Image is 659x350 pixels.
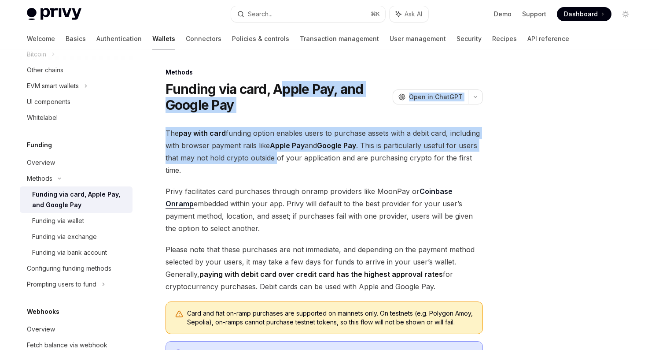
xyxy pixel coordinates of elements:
a: Overview [20,321,133,337]
a: Basics [66,28,86,49]
a: Funding via bank account [20,245,133,261]
a: Whitelabel [20,110,133,126]
h5: Funding [27,140,52,150]
div: Configuring funding methods [27,263,111,274]
div: Other chains [27,65,63,75]
a: User management [390,28,446,49]
a: Funding via exchange [20,229,133,245]
a: Policies & controls [232,28,289,49]
a: Authentication [96,28,142,49]
h1: Funding via card, Apple Pay, and Google Pay [166,81,389,113]
button: Ask AI [390,6,428,22]
span: Dashboard [564,10,598,19]
div: Funding via bank account [32,247,107,258]
a: Connectors [186,28,221,49]
strong: paying with debit card over credit card has the highest approval rates [199,270,443,279]
div: EVM smart wallets [27,81,79,91]
div: UI components [27,97,70,107]
div: Methods [27,173,52,184]
a: Support [522,10,546,19]
a: Other chains [20,62,133,78]
div: Funding via wallet [32,216,84,226]
span: ⌘ K [371,11,380,18]
div: Overview [27,157,55,168]
a: Recipes [492,28,517,49]
a: Security [457,28,482,49]
div: Funding via card, Apple Pay, and Google Pay [32,189,127,210]
div: Card and fiat on-ramp purchases are supported on mainnets only. On testnets (e.g. Polygon Amoy, S... [187,309,474,327]
a: Wallets [152,28,175,49]
span: The funding option enables users to purchase assets with a debit card, including with browser pay... [166,127,483,176]
strong: pay with card [179,129,226,138]
button: Search...⌘K [231,6,385,22]
img: light logo [27,8,81,20]
div: Funding via exchange [32,231,97,242]
a: UI components [20,94,133,110]
svg: Warning [175,310,184,319]
button: Toggle dark mode [619,7,633,21]
span: Please note that these purchases are not immediate, and depending on the payment method selected ... [166,243,483,293]
a: Demo [494,10,512,19]
a: Funding via wallet [20,213,133,229]
span: Privy facilitates card purchases through onramp providers like MoonPay or embedded within your ap... [166,185,483,235]
strong: Apple Pay [270,141,305,150]
div: Search... [248,9,272,19]
div: Whitelabel [27,112,58,123]
strong: Google Pay [317,141,356,150]
a: Dashboard [557,7,611,21]
a: Welcome [27,28,55,49]
a: Overview [20,155,133,171]
a: Funding via card, Apple Pay, and Google Pay [20,186,133,213]
a: Transaction management [300,28,379,49]
span: Open in ChatGPT [409,93,463,101]
a: Configuring funding methods [20,261,133,276]
button: Open in ChatGPT [393,89,468,104]
div: Overview [27,324,55,335]
span: Ask AI [405,10,422,19]
h5: Webhooks [27,306,59,317]
div: Prompting users to fund [27,279,96,290]
div: Methods [166,68,483,77]
a: API reference [527,28,569,49]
